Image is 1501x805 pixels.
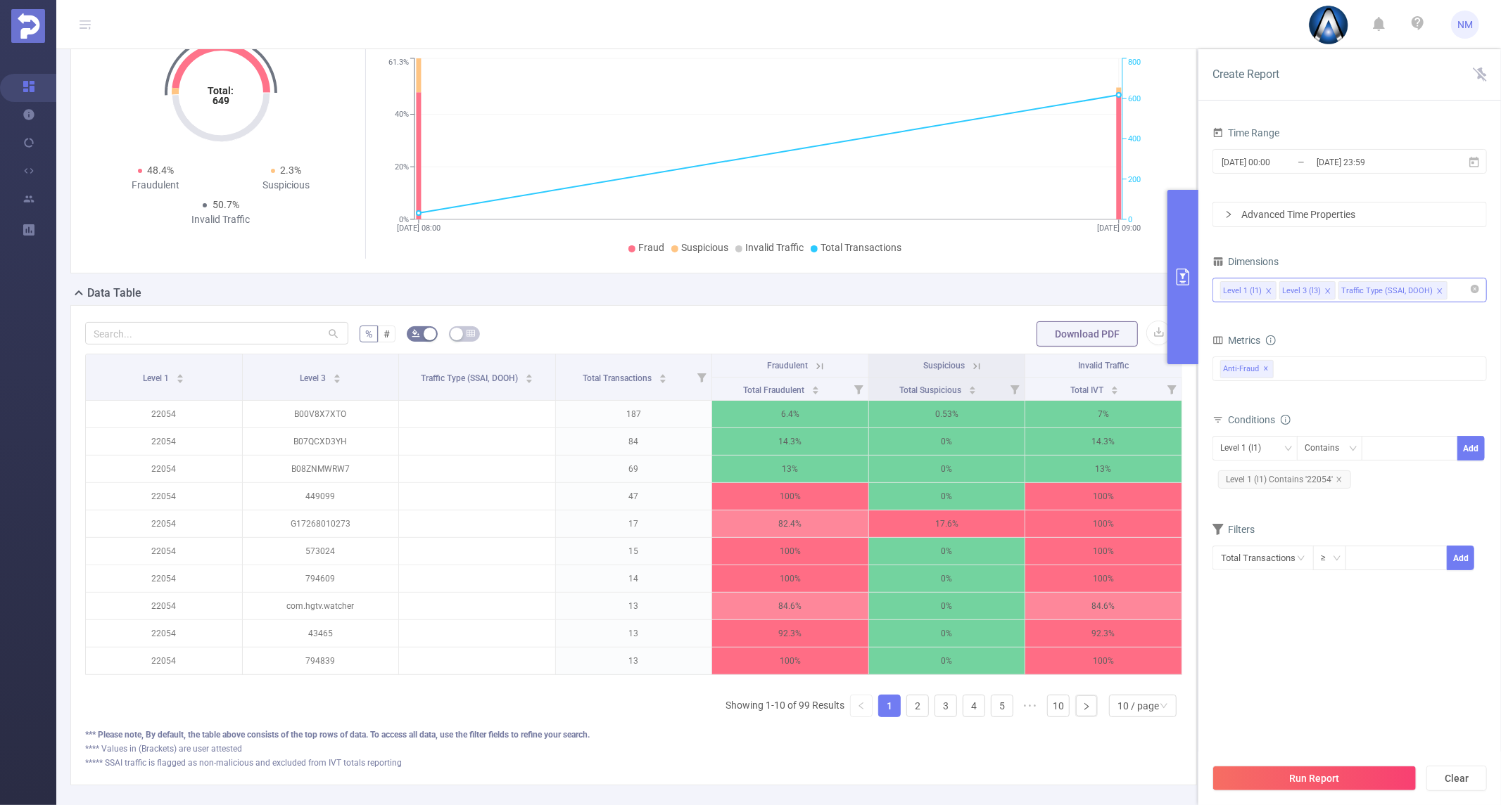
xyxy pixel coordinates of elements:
p: 0% [869,483,1025,510]
div: icon: rightAdvanced Time Properties [1213,202,1486,226]
div: Sort [811,384,820,392]
p: 22054 [86,648,242,674]
button: Download PDF [1037,321,1138,347]
i: icon: caret-down [969,389,977,393]
tspan: 0 [1128,215,1132,224]
li: Traffic Type (SSAI, DOOH) [1338,281,1448,300]
i: Filter menu [692,354,711,400]
p: 0% [869,538,1025,565]
p: G17268010273 [243,510,399,537]
p: 22054 [86,428,242,455]
span: Filters [1212,524,1255,535]
tspan: 61.3% [388,58,409,67]
span: Total Fraudulent [743,385,806,395]
span: % [365,328,372,340]
li: Next 5 Pages [1019,695,1041,717]
button: Run Report [1212,766,1417,791]
p: 100% [1025,483,1182,510]
span: Dimensions [1212,256,1279,267]
i: icon: info-circle [1281,415,1291,425]
p: 22054 [86,483,242,510]
tspan: 200 [1128,175,1141,184]
p: 100% [1025,538,1182,565]
span: Total Transactions [583,373,654,383]
p: 14.3% [1025,428,1182,455]
span: Level 3 [300,373,328,383]
i: icon: right [1224,210,1233,219]
button: Add [1457,436,1485,461]
li: Previous Page [850,695,873,717]
p: 82.4% [712,510,868,537]
span: Total IVT [1070,385,1106,395]
p: 17.6% [869,510,1025,537]
p: 84.6% [712,593,868,619]
a: 4 [963,695,984,716]
i: icon: caret-up [969,384,977,388]
p: 794609 [243,565,399,592]
p: 0.53% [869,401,1025,427]
tspan: 40% [395,110,409,120]
div: *** Please note, By default, the table above consists of the top rows of data. To access all data... [85,728,1182,741]
i: Filter menu [1005,378,1025,400]
tspan: 649 [213,95,229,106]
li: Showing 1-10 of 99 Results [726,695,844,717]
i: icon: bg-colors [412,329,420,337]
span: # [384,328,390,340]
li: Level 1 (l1) [1220,281,1277,300]
span: Time Range [1212,127,1279,139]
span: Invalid Traffic [745,242,804,253]
p: 100% [712,483,868,510]
span: Level 1 [143,373,171,383]
a: 2 [907,695,928,716]
p: 17 [556,510,712,537]
tspan: 400 [1128,135,1141,144]
i: icon: caret-down [811,389,819,393]
p: 14 [556,565,712,592]
i: Filter menu [849,378,868,400]
p: 100% [712,538,868,565]
a: 5 [992,695,1013,716]
li: 3 [935,695,957,717]
div: 10 / page [1117,695,1159,716]
div: Fraudulent [91,178,221,193]
i: icon: close [1436,288,1443,296]
i: icon: caret-down [1111,389,1119,393]
img: Protected Media [11,9,45,43]
div: Sort [525,372,533,380]
i: icon: close-circle [1471,285,1479,293]
i: icon: close [1324,288,1331,296]
p: 22054 [86,401,242,427]
i: icon: caret-down [659,378,666,382]
i: icon: left [857,702,866,710]
li: 10 [1047,695,1070,717]
p: 794839 [243,648,399,674]
tspan: [DATE] 09:00 [1097,224,1141,233]
span: Traffic Type (SSAI, DOOH) [421,373,520,383]
i: icon: caret-down [177,378,184,382]
p: 22054 [86,620,242,647]
p: B00V8X7XTO [243,401,399,427]
p: 22054 [86,456,242,482]
p: 449099 [243,483,399,510]
span: Invalid Traffic [1078,361,1129,371]
i: icon: table [467,329,475,337]
div: Sort [968,384,977,392]
span: 2.3% [281,165,302,176]
p: 100% [1025,565,1182,592]
div: Sort [659,372,667,380]
div: Contains [1305,437,1349,460]
button: Clear [1426,766,1487,791]
p: 100% [712,648,868,674]
i: icon: info-circle [1266,335,1276,345]
div: Suspicious [221,178,351,193]
div: ***** SSAI traffic is flagged as non-malicious and excluded from IVT totals reporting [85,756,1182,769]
span: Conditions [1228,414,1291,425]
span: Suspicious [681,242,728,253]
span: Fraud [638,242,664,253]
tspan: Total: [208,85,234,96]
div: Sort [333,372,341,380]
a: 1 [879,695,900,716]
i: icon: caret-down [333,378,341,382]
p: 22054 [86,593,242,619]
p: 84.6% [1025,593,1182,619]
